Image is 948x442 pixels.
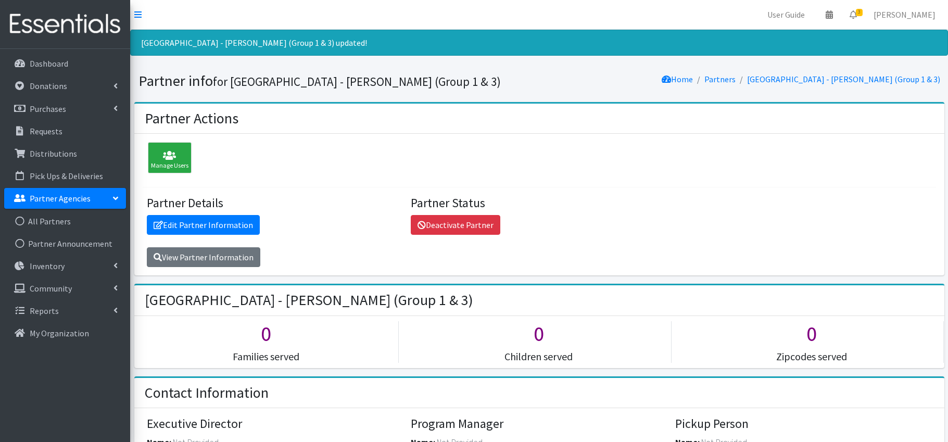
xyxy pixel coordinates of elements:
[407,321,671,346] h1: 0
[4,75,126,96] a: Donations
[30,328,89,338] p: My Organization
[747,74,940,84] a: [GEOGRAPHIC_DATA] - [PERSON_NAME] (Group 1 & 3)
[134,350,399,363] h5: Families served
[143,154,192,165] a: Manage Users
[856,9,863,16] span: 3
[30,261,65,271] p: Inventory
[4,98,126,119] a: Purchases
[30,126,62,136] p: Requests
[30,193,91,204] p: Partner Agencies
[134,321,399,346] h1: 0
[30,148,77,159] p: Distributions
[411,416,667,432] h4: Program Manager
[841,4,865,25] a: 3
[147,215,260,235] a: Edit Partner Information
[759,4,813,25] a: User Guide
[213,74,501,89] small: for [GEOGRAPHIC_DATA] - [PERSON_NAME] (Group 1 & 3)
[147,196,403,211] h4: Partner Details
[30,104,66,114] p: Purchases
[30,58,68,69] p: Dashboard
[4,256,126,276] a: Inventory
[147,247,260,267] a: View Partner Information
[30,283,72,294] p: Community
[30,171,103,181] p: Pick Ups & Deliveries
[130,30,948,56] div: [GEOGRAPHIC_DATA] - [PERSON_NAME] (Group 1 & 3) updated!
[138,72,536,90] h1: Partner info
[411,215,500,235] a: Deactivate Partner
[679,350,944,363] h5: Zipcodes served
[407,350,671,363] h5: Children served
[4,278,126,299] a: Community
[4,53,126,74] a: Dashboard
[145,292,473,309] h2: [GEOGRAPHIC_DATA] - [PERSON_NAME] (Group 1 & 3)
[4,233,126,254] a: Partner Announcement
[4,323,126,344] a: My Organization
[148,142,192,173] div: Manage Users
[4,211,126,232] a: All Partners
[4,143,126,164] a: Distributions
[4,7,126,42] img: HumanEssentials
[4,121,126,142] a: Requests
[662,74,693,84] a: Home
[704,74,736,84] a: Partners
[4,166,126,186] a: Pick Ups & Deliveries
[679,321,944,346] h1: 0
[675,416,932,432] h4: Pickup Person
[145,110,238,128] h2: Partner Actions
[411,196,667,211] h4: Partner Status
[145,384,269,402] h2: Contact Information
[865,4,944,25] a: [PERSON_NAME]
[30,81,67,91] p: Donations
[4,188,126,209] a: Partner Agencies
[30,306,59,316] p: Reports
[4,300,126,321] a: Reports
[147,416,403,432] h4: Executive Director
